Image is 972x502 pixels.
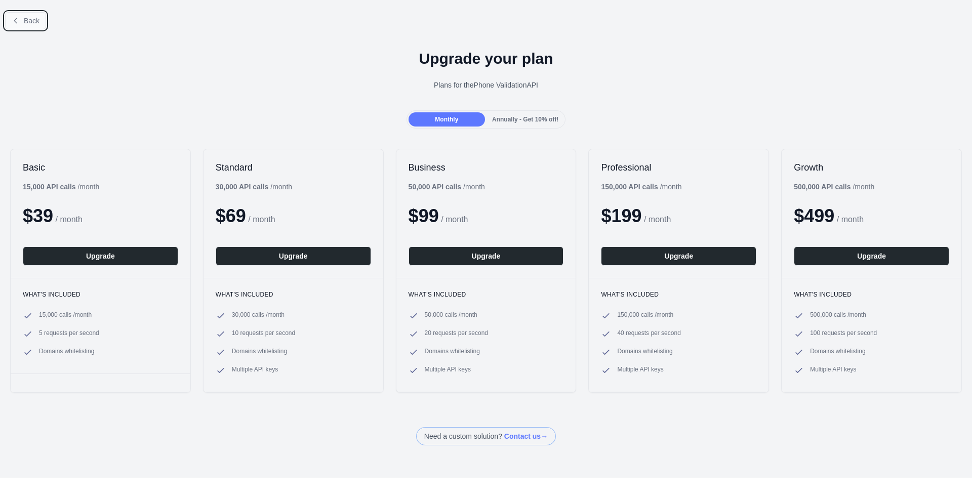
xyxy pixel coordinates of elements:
div: / month [601,182,681,192]
h2: Professional [601,161,756,174]
div: / month [409,182,485,192]
b: 150,000 API calls [601,183,658,191]
h2: Business [409,161,564,174]
span: $ 199 [601,205,641,226]
span: $ 99 [409,205,439,226]
b: 50,000 API calls [409,183,462,191]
